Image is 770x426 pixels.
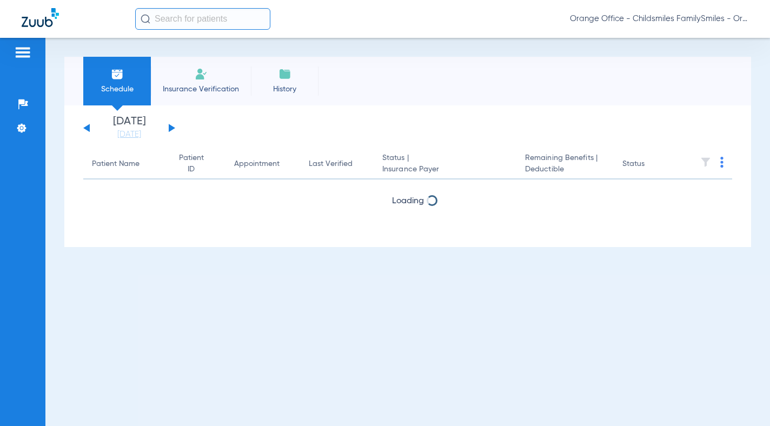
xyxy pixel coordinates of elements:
[159,84,243,95] span: Insurance Verification
[91,84,143,95] span: Schedule
[14,46,31,59] img: hamburger-icon
[700,157,711,168] img: filter.svg
[374,149,516,179] th: Status |
[392,225,424,234] span: Loading
[195,68,208,81] img: Manual Insurance Verification
[392,197,424,205] span: Loading
[720,157,723,168] img: group-dot-blue.svg
[234,158,280,170] div: Appointment
[309,158,353,170] div: Last Verified
[309,158,365,170] div: Last Verified
[516,149,614,179] th: Remaining Benefits |
[141,14,150,24] img: Search Icon
[259,84,310,95] span: History
[234,158,291,170] div: Appointment
[97,129,162,140] a: [DATE]
[97,116,162,140] li: [DATE]
[92,158,140,170] div: Patient Name
[278,68,291,81] img: History
[22,8,59,27] img: Zuub Logo
[614,149,687,179] th: Status
[570,14,748,24] span: Orange Office - Childsmiles FamilySmiles - Orange St Dental Associates LLC - Orange General DBA A...
[92,158,158,170] div: Patient Name
[382,164,508,175] span: Insurance Payer
[175,152,217,175] div: Patient ID
[175,152,207,175] div: Patient ID
[525,164,605,175] span: Deductible
[135,8,270,30] input: Search for patients
[111,68,124,81] img: Schedule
